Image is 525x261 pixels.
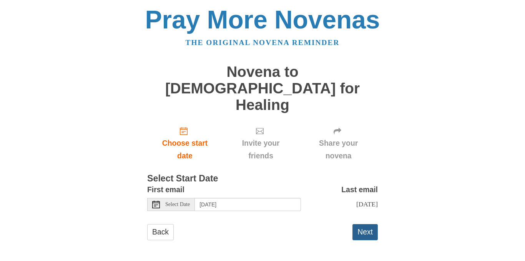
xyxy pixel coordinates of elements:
[352,224,378,240] button: Next
[145,5,380,34] a: Pray More Novenas
[299,121,378,166] div: Click "Next" to confirm your start date first.
[147,183,184,196] label: First email
[147,224,174,240] a: Back
[165,202,190,207] span: Select Date
[341,183,378,196] label: Last email
[147,121,223,166] a: Choose start date
[230,137,291,162] span: Invite your friends
[223,121,299,166] div: Click "Next" to confirm your start date first.
[147,64,378,113] h1: Novena to [DEMOGRAPHIC_DATA] for Healing
[356,200,378,208] span: [DATE]
[307,137,370,162] span: Share your novena
[186,38,340,47] a: The original novena reminder
[147,174,378,184] h3: Select Start Date
[155,137,215,162] span: Choose start date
